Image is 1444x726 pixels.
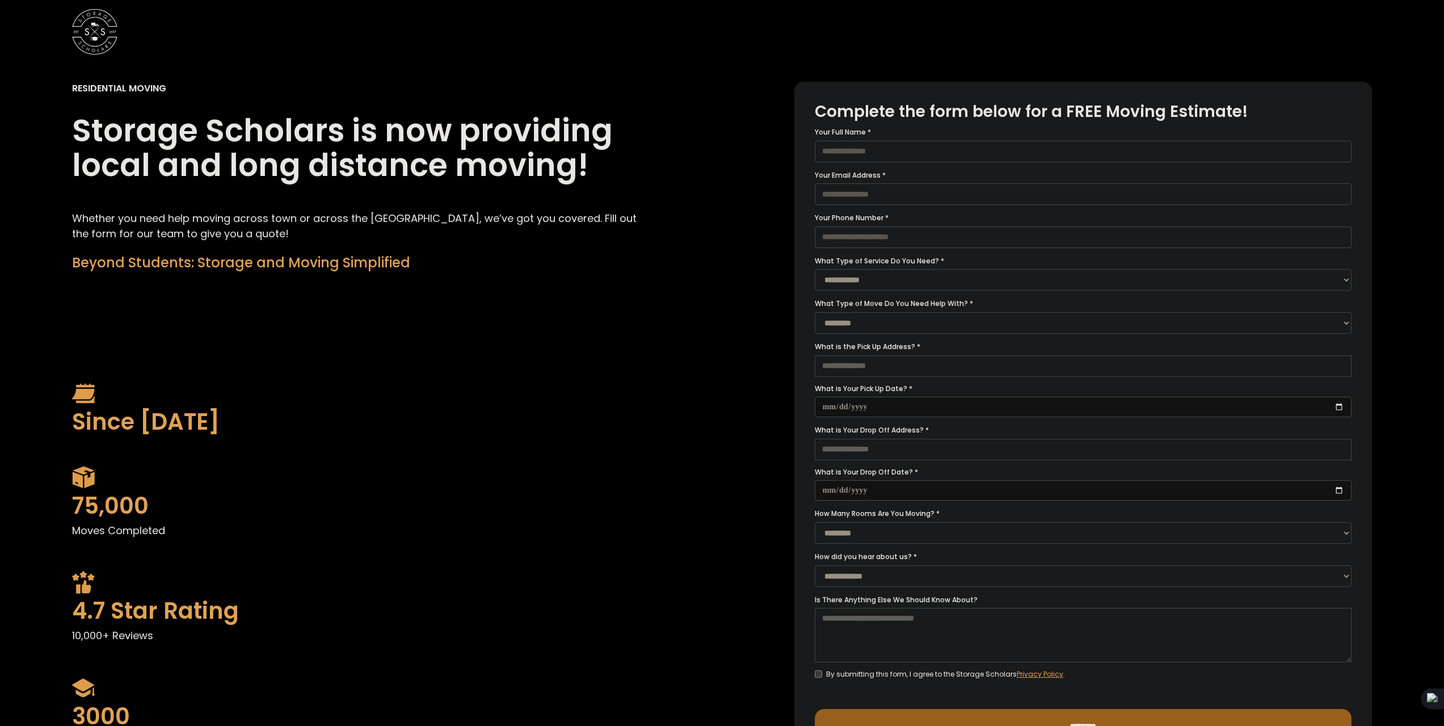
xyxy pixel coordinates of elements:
[72,211,650,241] p: Whether you need help moving across town or across the [GEOGRAPHIC_DATA], we’ve got you covered. ...
[72,594,650,628] div: 4.7 Star Rating
[72,82,166,95] div: Residential Moving
[815,424,1352,437] label: What is Your Drop Off Address? *
[1017,669,1063,679] a: Privacy Policy
[815,670,822,678] input: By submitting this form, I agree to the Storage ScholarsPrivacy Policy.
[815,100,1352,124] div: Complete the form below for a FREE Moving Estimate!
[815,383,1352,395] label: What is Your Pick Up Date? *
[815,255,1352,267] label: What Type of Service Do You Need? *
[72,114,650,182] h1: Storage Scholars is now providing local and long distance moving!
[815,507,1352,520] label: How Many Rooms Are You Moving? *
[815,169,1352,182] label: Your Email Address *
[72,489,650,523] div: 75,000
[815,594,1352,606] label: Is There Anything Else We Should Know About?
[72,253,650,273] div: Beyond Students: Storage and Moving Simplified
[815,466,1352,479] label: What is Your Drop Off Date? *
[826,668,1065,681] span: By submitting this form, I agree to the Storage Scholars .
[815,297,1352,310] label: What Type of Move Do You Need Help With? *
[72,9,117,54] img: Storage Scholars main logo
[815,212,1352,224] label: Your Phone Number *
[72,628,650,643] p: 10,000+ Reviews
[815,341,1352,353] label: What is the Pick Up Address? *
[72,405,650,439] div: Since [DATE]
[815,126,1352,139] label: Your Full Name *
[815,551,1352,563] label: How did you hear about us? *
[72,523,650,538] p: Moves Completed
